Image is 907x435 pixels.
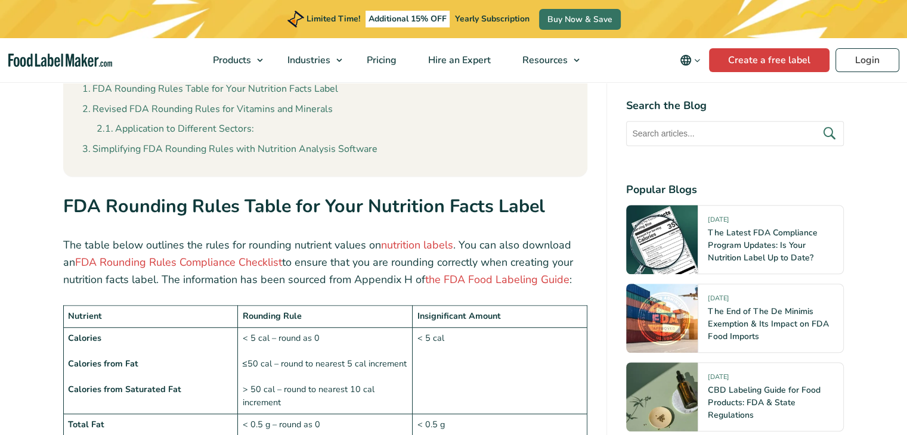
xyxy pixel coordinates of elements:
td: < 5 cal [413,327,587,414]
a: The End of The De Minimis Exemption & Its Impact on FDA Food Imports [708,306,828,342]
h4: Search the Blog [626,98,844,114]
a: Products [197,38,269,82]
a: Create a free label [709,48,829,72]
span: Hire an Expert [425,54,492,67]
a: Food Label Maker homepage [8,54,112,67]
span: Industries [284,54,332,67]
a: FDA Rounding Rules Table for Your Nutrition Facts Label [82,82,338,97]
span: Limited Time! [307,13,360,24]
button: Change language [671,48,709,72]
strong: Insignificant Amount [417,310,501,322]
a: CBD Labeling Guide for Food Products: FDA & State Regulations [708,384,820,421]
a: The Latest FDA Compliance Program Updates: Is Your Nutrition Label Up to Date? [708,227,817,263]
a: the FDA Food Labeling Guide [425,272,569,287]
span: Yearly Subscription [455,13,530,24]
strong: Nutrient [68,310,102,322]
p: The table below outlines the rules for rounding nutrient values on . You can also download an to ... [63,237,588,288]
strong: Calories from Fat [68,358,138,369]
strong: FDA Rounding Rules Table for Your Nutrition Facts Label [63,194,545,219]
strong: Calories from Saturated Fat [68,383,181,395]
input: Search articles... [626,121,844,146]
strong: Total Fat [68,418,104,430]
td: < 5 cal – round as 0 ≤50 cal – round to nearest 5 cal increment > 50 cal – round to nearest 10 ca... [238,327,413,414]
a: Buy Now & Save [539,9,621,30]
a: Application to Different Sectors: [97,122,254,137]
strong: Rounding Rule [243,310,302,322]
a: Revised FDA Rounding Rules for Vitamins and Minerals [82,102,333,117]
span: Pricing [363,54,398,67]
span: Resources [519,54,569,67]
a: Hire an Expert [413,38,504,82]
a: Pricing [351,38,410,82]
h4: Popular Blogs [626,182,844,198]
a: Login [835,48,899,72]
a: Simplifying FDA Rounding Rules with Nutrition Analysis Software [82,142,377,157]
span: Products [209,54,252,67]
span: [DATE] [708,215,728,229]
a: Resources [507,38,586,82]
a: FDA Rounding Rules Compliance Checklist [75,255,282,269]
span: [DATE] [708,294,728,307]
strong: Calories [68,332,101,344]
a: nutrition labels [381,238,453,252]
a: Industries [272,38,348,82]
span: [DATE] [708,372,728,386]
span: Additional 15% OFF [366,11,450,27]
